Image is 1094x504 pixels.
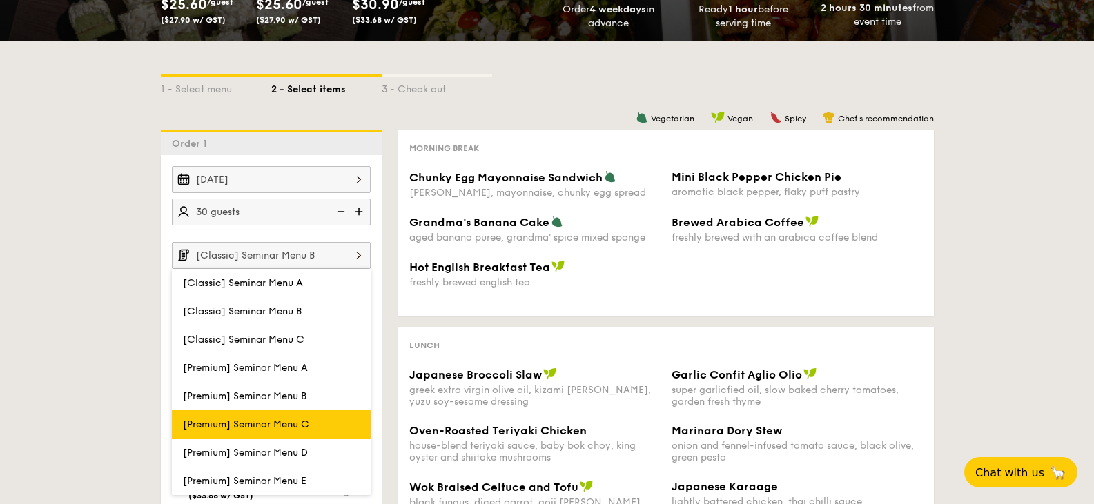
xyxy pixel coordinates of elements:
[329,199,350,225] img: icon-reduce.1d2dbef1.svg
[409,481,578,494] span: Wok Braised Celtuce and Tofu
[816,1,939,29] div: from event time
[770,111,782,123] img: icon-spicy.37a8142b.svg
[672,384,923,407] div: super garlicfied oil, slow baked cherry tomatoes, garden fresh thyme
[409,276,661,288] div: freshly brewed english tea
[409,187,661,199] div: [PERSON_NAME], mayonnaise, chunky egg spread
[382,77,492,97] div: 3 - Check out
[183,475,306,487] span: [Premium] Seminar Menu E
[183,334,304,345] span: [Classic] Seminar Menu C
[672,216,804,229] span: Brewed Arabica Coffee
[183,305,302,317] span: [Classic] Seminar Menu B
[188,491,253,501] span: ($33.68 w/ GST)
[161,77,271,97] div: 1 - Select menu
[161,15,226,25] span: ($27.90 w/ GST)
[409,368,542,381] span: Japanese Broccoli Slaw
[823,111,835,123] img: icon-chef-hat.a58ddaea.svg
[580,480,594,492] img: icon-vegan.f8ff3823.svg
[672,480,778,493] span: Japanese Karaage
[409,440,661,463] div: house-blend teriyaki sauce, baby bok choy, king oyster and shiitake mushrooms
[183,419,309,430] span: [Premium] Seminar Menu C
[409,341,440,350] span: Lunch
[183,447,308,458] span: [Premium] Seminar Menu D
[821,2,912,14] strong: 2 hours 30 minutes
[681,3,805,30] div: Ready before serving time
[183,390,306,402] span: [Premium] Seminar Menu B
[672,170,841,183] span: Mini Black Pepper Chicken Pie
[551,260,565,272] img: icon-vegan.f8ff3823.svg
[409,261,550,274] span: Hot English Breakfast Tea
[711,111,725,123] img: icon-vegan.f8ff3823.svg
[672,186,923,198] div: aromatic black pepper, flaky puff pastry
[409,171,603,184] span: Chunky Egg Mayonnaise Sandwich
[728,3,758,15] strong: 1 hour
[636,111,648,123] img: icon-vegetarian.fe4039eb.svg
[409,384,661,407] div: greek extra virgin olive oil, kizami [PERSON_NAME], yuzu soy-sesame dressing
[672,368,802,381] span: Garlic Confit Aglio Olio
[350,199,371,225] img: icon-add.58712e84.svg
[604,170,616,183] img: icon-vegetarian.fe4039eb.svg
[589,3,646,15] strong: 4 weekdays
[172,138,213,150] span: Order 1
[409,424,587,437] span: Oven-Roasted Teriyaki Chicken
[1050,465,1066,481] span: 🦙
[172,199,371,225] input: Number of guests
[727,114,753,123] span: Vegan
[803,367,817,380] img: icon-vegan.f8ff3823.svg
[547,3,671,30] div: Order in advance
[672,424,782,437] span: Marinara Dory Stew
[805,215,819,228] img: icon-vegan.f8ff3823.svg
[409,216,549,229] span: Grandma's Banana Cake
[256,15,321,25] span: ($27.90 w/ GST)
[975,466,1044,479] span: Chat with us
[409,143,479,153] span: Morning break
[172,166,371,193] input: Event date
[409,232,661,243] div: aged banana puree, grandma' spice mixed sponge
[543,367,557,380] img: icon-vegan.f8ff3823.svg
[964,457,1077,487] button: Chat with us🦙
[551,215,563,228] img: icon-vegetarian.fe4039eb.svg
[672,232,923,243] div: freshly brewed with an arabica coffee blend
[838,114,934,123] span: Chef's recommendation
[672,440,923,463] div: onion and fennel-infused tomato sauce, black olive, green pesto
[651,114,694,123] span: Vegetarian
[785,114,806,123] span: Spicy
[352,15,417,25] span: ($33.68 w/ GST)
[183,362,308,374] span: [Premium] Seminar Menu A
[347,242,371,268] img: icon-chevron-right.3c0dfbd6.svg
[271,77,382,97] div: 2 - Select items
[183,277,303,289] span: [Classic] Seminar Menu A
